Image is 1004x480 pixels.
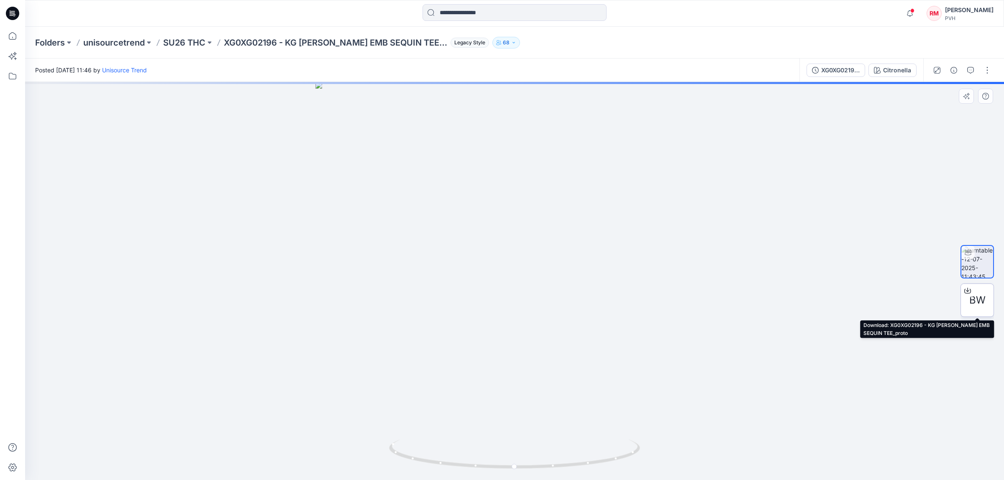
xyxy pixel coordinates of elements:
[102,66,147,74] a: Unisource Trend
[961,246,993,278] img: turntable-12-07-2025-11:43:45
[868,64,917,77] button: Citronella
[927,6,942,21] div: RM
[492,37,520,49] button: 68
[503,38,510,47] p: 68
[451,38,489,48] span: Legacy Style
[945,5,994,15] div: [PERSON_NAME]
[224,37,447,49] p: XG0XG02196 - KG [PERSON_NAME] EMB SEQUIN TEE_proto
[969,293,986,308] span: BW
[947,64,960,77] button: Details
[807,64,865,77] button: XG0XG02196 - KG [PERSON_NAME] EMB SEQUIN TEE_proto
[83,37,145,49] a: unisourcetrend
[447,37,489,49] button: Legacy Style
[821,66,860,75] div: XG0XG02196 - KG [PERSON_NAME] EMB SEQUIN TEE_proto
[883,66,911,75] div: Citronella
[945,15,994,21] div: PVH
[163,37,205,49] a: SU26 THC
[35,66,147,74] span: Posted [DATE] 11:46 by
[35,37,65,49] a: Folders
